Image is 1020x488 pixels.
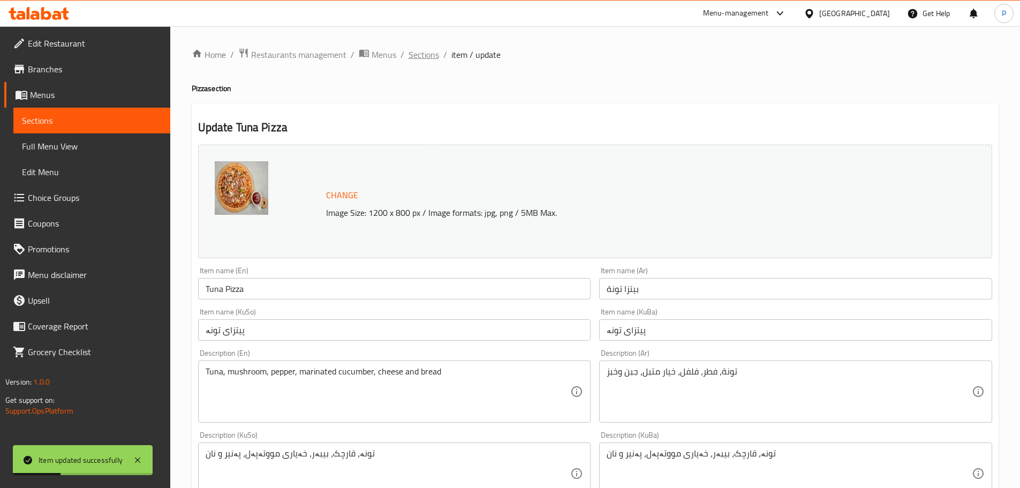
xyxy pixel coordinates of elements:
[359,48,396,62] a: Menus
[401,48,404,61] li: /
[230,48,234,61] li: /
[322,184,362,206] button: Change
[607,366,972,417] textarea: تونة، فطر، فلفل، خيار متبل، جبن وخبز
[28,294,162,307] span: Upsell
[192,48,999,62] nav: breadcrumb
[4,56,170,82] a: Branches
[28,320,162,333] span: Coverage Report
[251,48,346,61] span: Restaurants management
[703,7,769,20] div: Menu-management
[819,7,890,19] div: [GEOGRAPHIC_DATA]
[372,48,396,61] span: Menus
[28,243,162,256] span: Promotions
[13,108,170,133] a: Sections
[206,366,571,417] textarea: Tuna, mushroom, pepper, marinated cucumber, cheese and bread
[326,187,358,203] span: Change
[28,37,162,50] span: Edit Restaurant
[409,48,439,61] a: Sections
[322,206,893,219] p: Image Size: 1200 x 800 px / Image formats: jpg, png / 5MB Max.
[599,319,992,341] input: Enter name KuBa
[33,375,50,389] span: 1.0.0
[28,346,162,358] span: Grocery Checklist
[39,454,123,466] div: Item updated successfully
[192,83,999,94] h4: Pizza section
[198,278,591,299] input: Enter name En
[4,339,170,365] a: Grocery Checklist
[22,166,162,178] span: Edit Menu
[451,48,501,61] span: item / update
[443,48,447,61] li: /
[4,288,170,313] a: Upsell
[4,313,170,339] a: Coverage Report
[351,48,354,61] li: /
[22,114,162,127] span: Sections
[4,236,170,262] a: Promotions
[28,268,162,281] span: Menu disclaimer
[4,185,170,211] a: Choice Groups
[4,82,170,108] a: Menus
[1002,7,1006,19] span: P
[198,119,992,136] h2: Update Tuna Pizza
[5,375,32,389] span: Version:
[192,48,226,61] a: Home
[4,211,170,236] a: Coupons
[238,48,346,62] a: Restaurants management
[4,262,170,288] a: Menu disclaimer
[13,133,170,159] a: Full Menu View
[5,404,73,418] a: Support.OpsPlatform
[599,278,992,299] input: Enter name Ar
[198,319,591,341] input: Enter name KuSo
[215,161,268,215] img: Fornop_Pizza__Pasta_Tuna_638724054516741683.jpg
[4,31,170,56] a: Edit Restaurant
[28,63,162,76] span: Branches
[22,140,162,153] span: Full Menu View
[28,191,162,204] span: Choice Groups
[5,393,55,407] span: Get support on:
[13,159,170,185] a: Edit Menu
[28,217,162,230] span: Coupons
[30,88,162,101] span: Menus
